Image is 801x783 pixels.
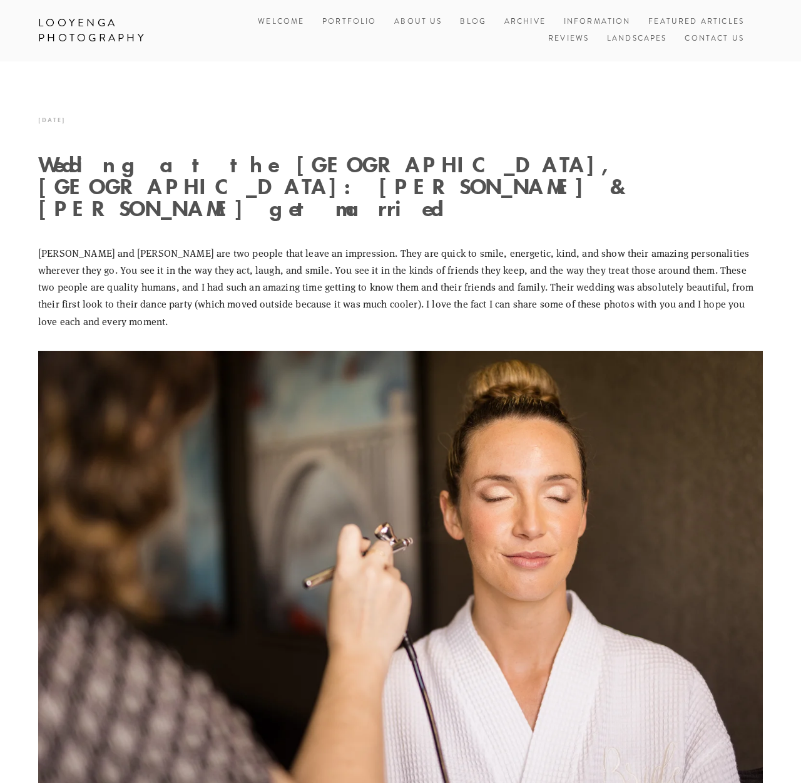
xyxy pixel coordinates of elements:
a: Portfolio [322,16,376,27]
a: Information [564,16,631,27]
a: Archive [504,14,546,31]
a: Blog [460,14,486,31]
time: [DATE] [38,111,66,128]
a: About Us [394,14,442,31]
a: Looyenga Photography [29,13,194,49]
a: Welcome [258,14,304,31]
a: Landscapes [607,31,667,48]
a: Featured Articles [648,14,744,31]
p: [PERSON_NAME] and [PERSON_NAME] are two people that leave an impression. They are quick to smile,... [38,244,763,329]
h1: Wedding at the [GEOGRAPHIC_DATA], [GEOGRAPHIC_DATA]: [PERSON_NAME] & [PERSON_NAME] get married! [38,153,763,219]
a: Contact Us [685,31,744,48]
a: Reviews [548,31,589,48]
